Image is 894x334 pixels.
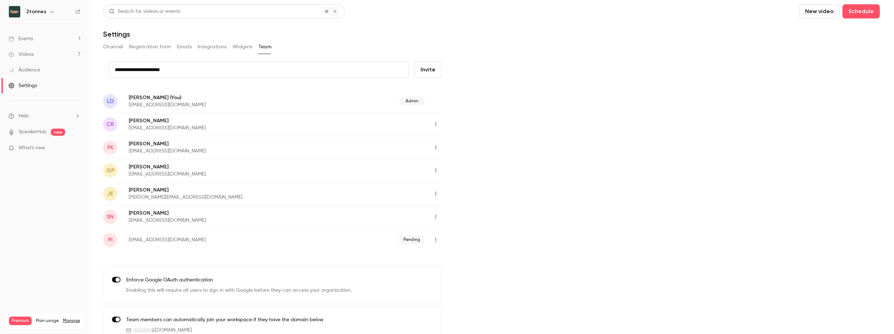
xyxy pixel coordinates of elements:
img: 2tonnes [9,6,20,17]
h1: Settings [103,30,130,38]
li: help-dropdown-opener [9,112,80,120]
p: [PERSON_NAME] [129,94,303,101]
span: FK [107,143,113,152]
iframe: Noticeable Trigger [72,145,80,151]
span: CR [106,120,114,129]
span: @ [DOMAIN_NAME] [151,327,192,334]
button: New video [799,4,840,18]
p: [EMAIL_ADDRESS][DOMAIN_NAME] [129,101,303,108]
div: Videos [9,51,34,58]
button: Registration form [129,41,171,53]
span: pi [108,236,113,244]
div: Search for videos or events [109,8,180,15]
span: Help [18,112,29,120]
span: What's new [18,144,45,152]
button: Team [258,41,272,53]
div: Settings [9,82,37,89]
p: [EMAIL_ADDRESS][DOMAIN_NAME] [129,124,318,131]
p: [PERSON_NAME] [129,187,336,194]
button: Widgets [232,41,253,53]
div: Events [9,35,33,42]
p: Enabling this will require all users to sign in with Google before they can access your organizat... [126,287,352,294]
button: Schedule [842,4,880,18]
p: [PERSON_NAME][EMAIL_ADDRESS][DOMAIN_NAME] [129,194,336,201]
button: Integrations [198,41,227,53]
p: [PERSON_NAME] [129,163,318,171]
p: [EMAIL_ADDRESS][DOMAIN_NAME] [129,171,318,178]
h6: 2tonnes [26,8,46,15]
p: [PERSON_NAME] [129,117,318,124]
span: Pending [399,236,424,244]
div: Audience [9,66,40,74]
a: Manage [63,318,80,324]
p: [PERSON_NAME] [129,140,318,147]
button: Channel [103,41,123,53]
a: SpeakerHub [18,128,47,136]
p: Team members can automatically join your workspace if they have the domain below [126,316,323,324]
span: GP [106,166,114,175]
span: JE [107,189,113,198]
span: (You) [168,94,181,101]
span: SN [107,212,114,221]
p: [EMAIL_ADDRESS][DOMAIN_NAME] [129,147,318,155]
p: [PERSON_NAME] [129,210,318,217]
span: Admin [400,97,424,106]
span: Plan usage [36,318,59,324]
button: Emails [177,41,192,53]
span: new [51,129,65,136]
span: LD [107,97,114,106]
p: [EMAIL_ADDRESS][DOMAIN_NAME] [129,217,318,224]
p: Enforce Google OAuth authentication [126,276,352,284]
p: [EMAIL_ADDRESS][DOMAIN_NAME] [129,236,303,243]
button: Invite [414,61,441,78]
span: Premium [9,317,32,325]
